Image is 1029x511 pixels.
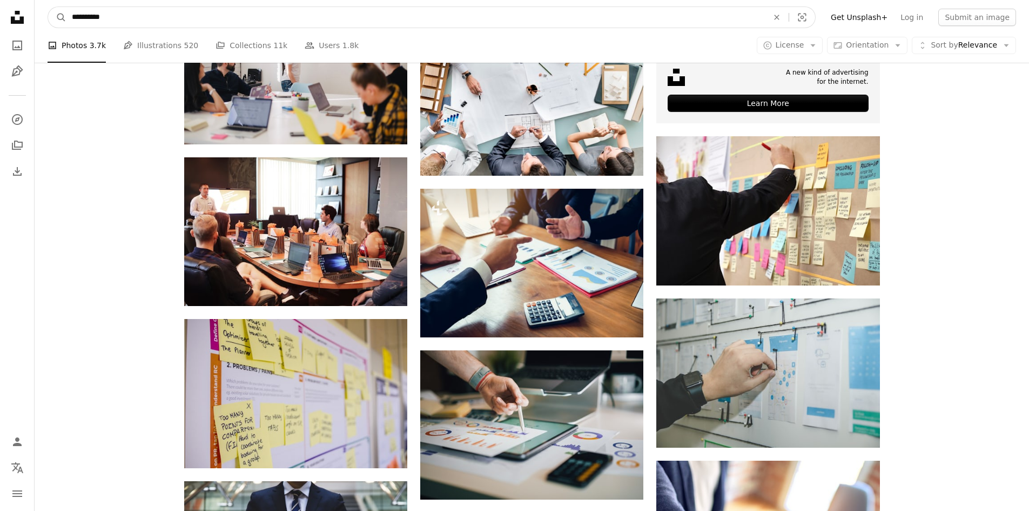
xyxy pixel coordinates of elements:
span: Relevance [931,40,997,51]
button: Sort byRelevance [912,37,1016,54]
span: Orientation [846,41,889,49]
img: man standing in front of people sitting beside table with laptop computers [184,157,407,306]
span: 520 [184,39,199,51]
img: a person is writing on a piece of paper [420,350,643,500]
a: Illustrations [6,61,28,82]
a: Log in [894,9,930,26]
a: Get Unsplash+ [824,9,894,26]
button: License [757,37,823,54]
a: Download History [6,161,28,182]
a: Users 1.8k [305,28,359,63]
span: 1.8k [342,39,359,51]
img: Business people working during the presentation talking about business project at meeting. [420,189,643,337]
a: Photos [6,35,28,56]
a: sticky notes on corkboard [656,206,879,216]
button: Orientation [827,37,907,54]
a: Business people working during the presentation talking about business project at meeting. [420,258,643,268]
a: Explore [6,109,28,130]
img: person working on blue and white paper on board [656,298,879,447]
span: 11k [273,39,287,51]
form: Find visuals sitewide [48,6,816,28]
a: Log in / Sign up [6,431,28,453]
a: Collections [6,135,28,156]
button: Search Unsplash [48,7,66,28]
button: Language [6,457,28,479]
img: file-1631678316303-ed18b8b5cb9cimage [668,69,685,86]
span: License [776,41,804,49]
div: Learn More [668,95,868,112]
a: person working on blue and white paper on board [656,368,879,378]
span: A new kind of advertising for the internet. [786,68,869,87]
a: printed sticky notes glued on board [184,388,407,398]
img: sticky notes on corkboard [656,136,879,286]
button: Menu [6,483,28,505]
img: printed sticky notes glued on board [184,319,407,468]
a: Home — Unsplash [6,6,28,30]
a: woman placing sticky notes on wall [184,65,407,75]
a: a person is writing on a piece of paper [420,420,643,430]
a: Illustrations 520 [123,28,198,63]
a: Business People Planning Blueprint Architecture Concept [420,81,643,90]
button: Visual search [789,7,815,28]
span: Sort by [931,41,958,49]
button: Submit an image [938,9,1016,26]
a: Collections 11k [216,28,287,63]
button: Clear [765,7,789,28]
a: man standing in front of people sitting beside table with laptop computers [184,227,407,236]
